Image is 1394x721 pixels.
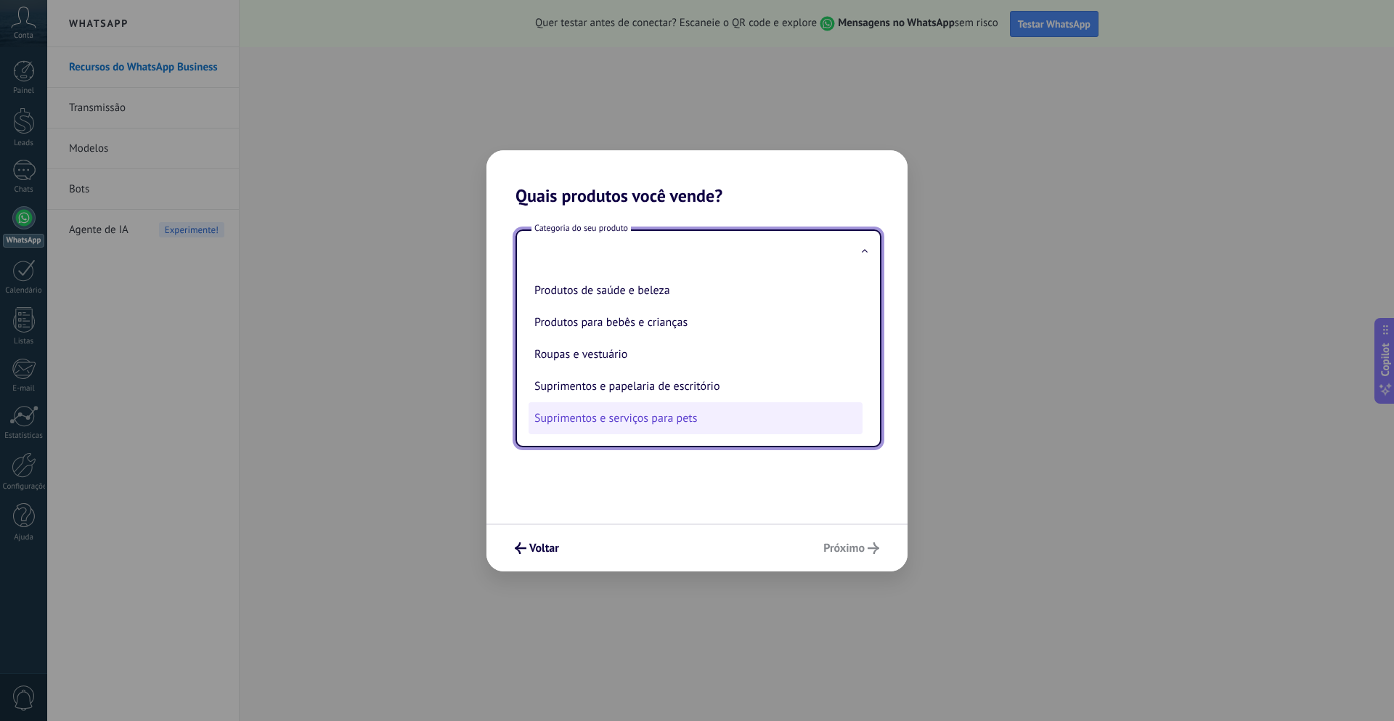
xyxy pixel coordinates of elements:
[529,306,863,338] li: Produtos para bebês e crianças
[529,543,559,553] span: Voltar
[529,274,863,306] li: Produtos de saúde e beleza
[486,150,908,206] h2: Quais produtos você vende?
[529,402,863,434] li: Suprimentos e serviços para pets
[508,536,566,561] button: Voltar
[529,370,863,402] li: Suprimentos e papelaria de escritório
[531,222,631,235] span: Categoria do seu produto
[529,338,863,370] li: Roupas e vestuário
